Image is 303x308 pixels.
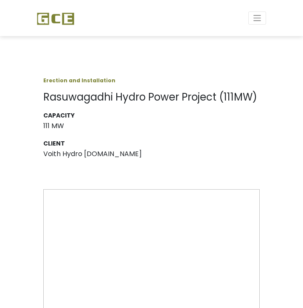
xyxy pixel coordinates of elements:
h3: Voith Hydro [DOMAIN_NAME] [43,150,260,158]
p: Erection and Installation [43,77,260,84]
img: GCE Group [37,12,74,25]
h3: 111 MW [43,122,260,130]
h1: Rasuwagadhi Hydro Power Project (111MW) [43,91,260,104]
h3: Client [43,140,260,147]
h3: Capacity [43,112,260,119]
button: Toggle navigation [248,11,267,25]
